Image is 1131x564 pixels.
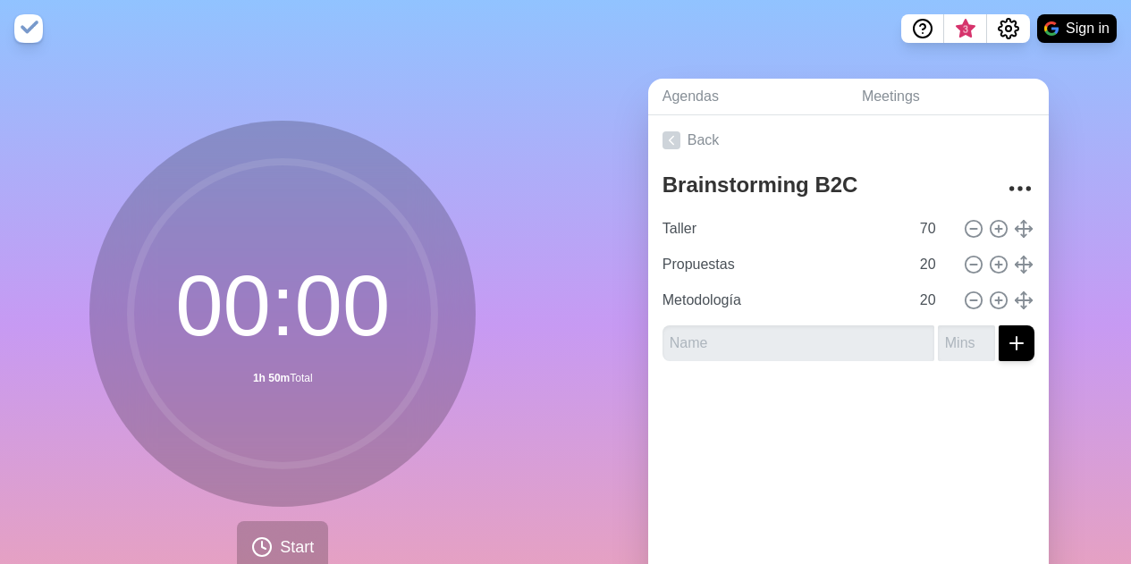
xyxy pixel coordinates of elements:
[655,211,909,247] input: Name
[987,14,1030,43] button: Settings
[648,115,1049,165] a: Back
[1002,171,1038,206] button: More
[944,14,987,43] button: What’s new
[280,535,314,560] span: Start
[913,282,956,318] input: Mins
[1037,14,1117,43] button: Sign in
[655,247,909,282] input: Name
[14,14,43,43] img: timeblocks logo
[655,282,909,318] input: Name
[938,325,995,361] input: Mins
[1044,21,1059,36] img: google logo
[648,79,848,115] a: Agendas
[958,22,973,37] span: 3
[913,211,956,247] input: Mins
[913,247,956,282] input: Mins
[901,14,944,43] button: Help
[663,325,934,361] input: Name
[848,79,1049,115] a: Meetings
